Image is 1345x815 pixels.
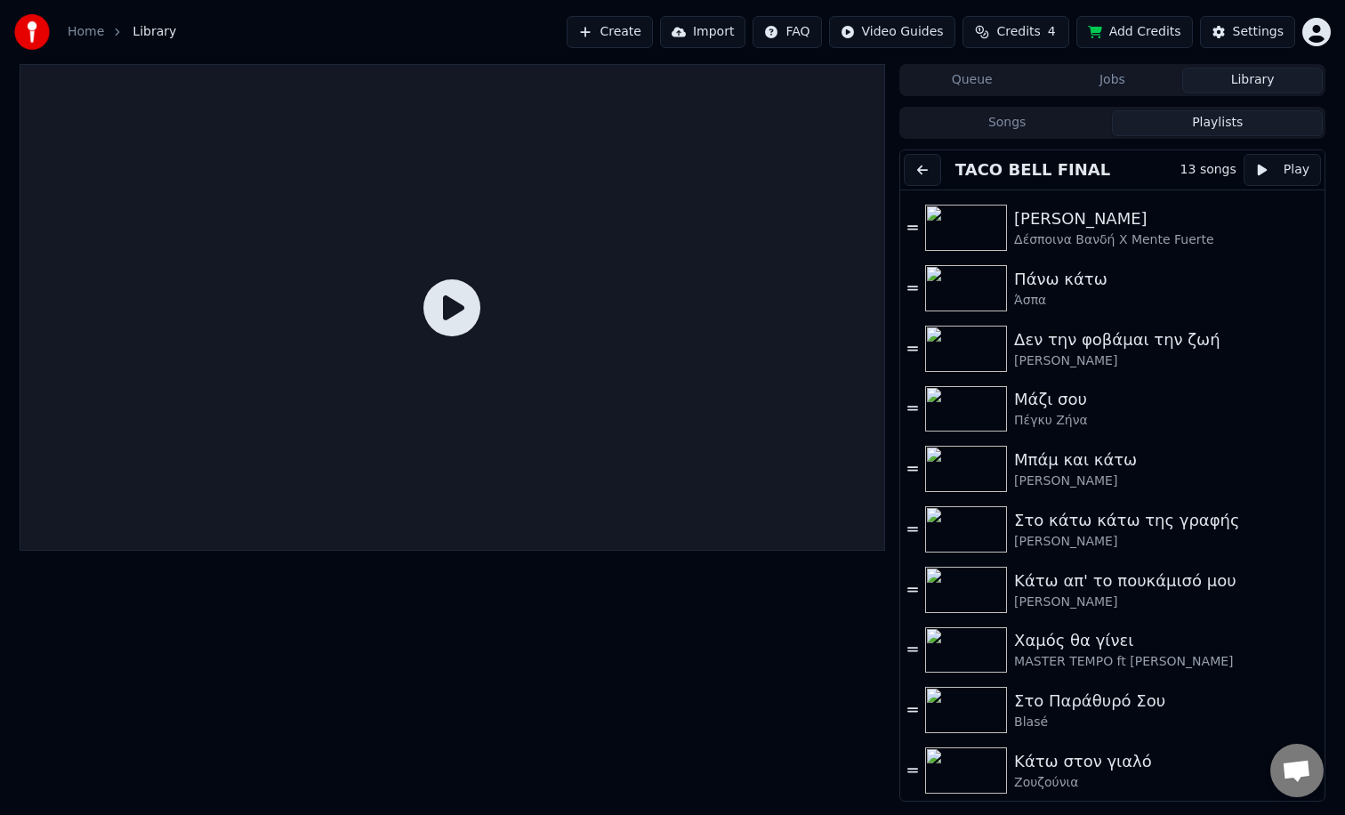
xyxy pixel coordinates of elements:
[1014,387,1317,412] div: Μάζι σου
[68,23,176,41] nav: breadcrumb
[1244,154,1321,186] button: Play
[902,68,1043,93] button: Queue
[1043,68,1183,93] button: Jobs
[1270,744,1324,797] a: Open chat
[1180,161,1236,179] div: 13 songs
[567,16,653,48] button: Create
[1014,472,1317,490] div: [PERSON_NAME]
[68,23,104,41] a: Home
[829,16,955,48] button: Video Guides
[660,16,745,48] button: Import
[14,14,50,50] img: youka
[1014,206,1317,231] div: [PERSON_NAME]
[753,16,821,48] button: FAQ
[948,157,1117,182] button: TACO BELL FINAL
[1014,352,1317,370] div: [PERSON_NAME]
[1182,68,1323,93] button: Library
[1014,412,1317,430] div: Πέγκυ Ζήνα
[1048,23,1056,41] span: 4
[1014,533,1317,551] div: [PERSON_NAME]
[1014,749,1300,774] div: Κάτω στον γιαλό
[1014,448,1317,472] div: Μπάμ και κάτω
[1014,714,1317,731] div: Blasé
[902,110,1113,136] button: Songs
[1014,508,1317,533] div: Στο κάτω κάτω της γραφής
[1233,23,1284,41] div: Settings
[133,23,176,41] span: Library
[1014,292,1317,310] div: Άσπα
[1112,110,1323,136] button: Playlists
[1014,267,1317,292] div: Πάνω κάτω
[1014,774,1300,792] div: Ζουζούνια
[1076,16,1193,48] button: Add Credits
[1014,628,1317,653] div: Χαμός θα γίνει
[1014,327,1317,352] div: Δεν την φοβάμαι την ζωή
[1014,231,1317,249] div: Δέσποινα Βανδή Χ Mente Fuerte
[1014,653,1317,671] div: MASTER TEMPO ft [PERSON_NAME]
[1200,16,1295,48] button: Settings
[1014,569,1317,593] div: Κάτω απ' το πουκάμισό μου
[996,23,1040,41] span: Credits
[962,16,1069,48] button: Credits4
[1014,689,1317,714] div: Στο Παράθυρό Σου
[1014,593,1317,611] div: [PERSON_NAME]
